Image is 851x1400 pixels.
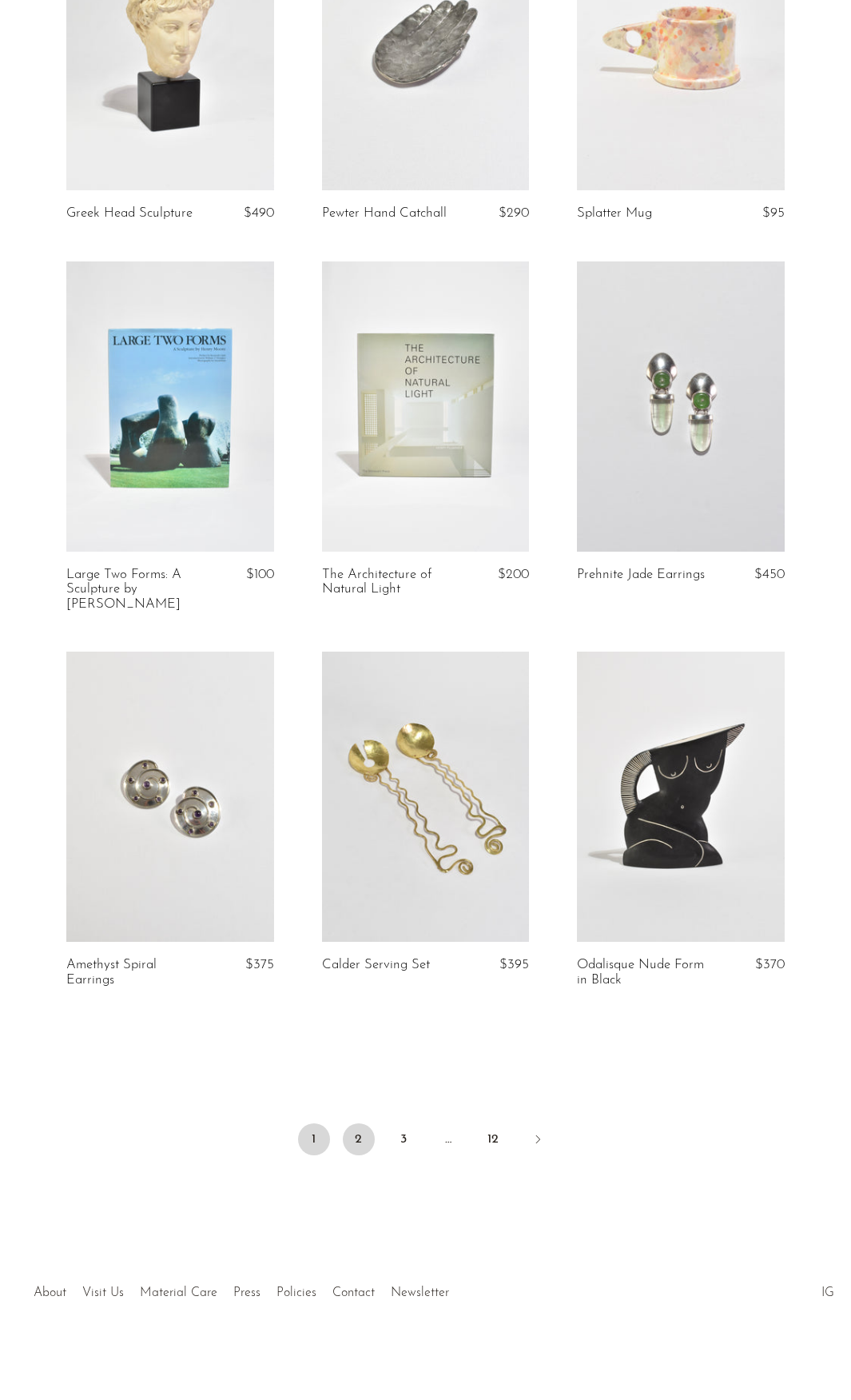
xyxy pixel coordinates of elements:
a: Next [522,1123,554,1159]
a: Prehnite Jade Earrings [577,568,705,582]
ul: Quick links [26,1274,457,1304]
span: $290 [499,206,529,220]
a: 3 [388,1123,420,1155]
a: Press [233,1286,260,1299]
span: $370 [755,958,785,971]
a: Greek Head Sculpture [66,206,193,221]
a: About [34,1286,66,1299]
a: Visit Us [82,1286,124,1299]
span: 1 [298,1123,330,1155]
span: $395 [499,958,529,971]
span: $95 [762,206,785,220]
a: Pewter Hand Catchall [322,206,447,221]
a: The Architecture of Natural Light [322,568,458,597]
span: $100 [246,568,274,581]
a: Splatter Mug [577,206,652,221]
a: IG [821,1286,834,1299]
a: Large Two Forms: A Sculpture by [PERSON_NAME] [66,568,202,612]
a: Material Care [140,1286,217,1299]
span: $375 [245,958,274,971]
span: $450 [754,568,785,581]
a: Policies [276,1286,316,1299]
a: 12 [477,1123,509,1155]
a: Amethyst Spiral Earrings [66,958,202,987]
a: Calder Serving Set [322,958,430,972]
span: $200 [498,568,529,581]
a: Odalisque Nude Form in Black [577,958,713,987]
span: … [432,1123,464,1155]
a: 2 [343,1123,375,1155]
span: $490 [244,206,274,220]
